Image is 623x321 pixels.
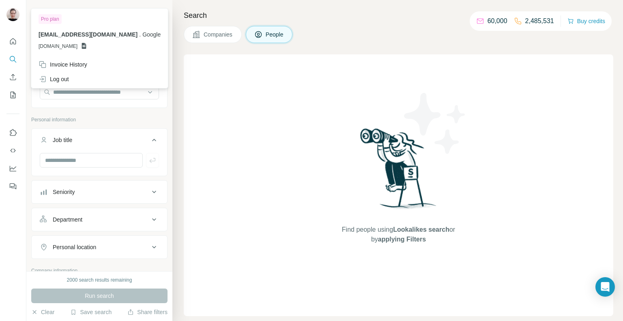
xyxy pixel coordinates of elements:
button: Save search [70,308,112,316]
img: Surfe Illustration - Stars [399,87,472,160]
span: applying Filters [378,236,426,243]
div: Seniority [53,188,75,196]
button: Dashboard [6,161,19,176]
button: Use Surfe API [6,143,19,158]
div: Personal location [53,243,96,251]
button: Seniority [32,182,167,202]
img: Surfe Illustration - Woman searching with binoculars [357,126,441,217]
div: Invoice History [39,60,87,69]
p: Company information [31,267,168,274]
button: Personal location [32,237,167,257]
p: 60,000 [488,16,507,26]
p: 2,485,531 [525,16,554,26]
button: My lists [6,88,19,102]
div: Pro plan [39,14,62,24]
button: Enrich CSV [6,70,19,84]
button: Share filters [127,308,168,316]
div: Department [53,215,82,224]
div: New search [31,7,57,15]
div: Job title [53,136,72,144]
span: Find people using or by [333,225,463,244]
h4: Search [184,10,613,21]
span: Google [142,31,161,38]
button: Search [6,52,19,67]
div: Log out [39,75,69,83]
div: Open Intercom Messenger [595,277,615,297]
button: Department [32,210,167,229]
div: 2000 search results remaining [67,276,132,284]
button: Quick start [6,34,19,49]
button: Job title [32,130,167,153]
button: Buy credits [567,15,605,27]
img: Avatar [6,8,19,21]
p: Personal information [31,116,168,123]
button: Use Surfe on LinkedIn [6,125,19,140]
button: Hide [141,5,172,17]
button: Clear [31,308,54,316]
span: Lookalikes search [393,226,449,233]
span: People [266,30,284,39]
span: [DOMAIN_NAME] [39,43,77,50]
span: [EMAIL_ADDRESS][DOMAIN_NAME] [39,31,137,38]
span: Companies [204,30,233,39]
span: . [139,31,141,38]
button: Feedback [6,179,19,194]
